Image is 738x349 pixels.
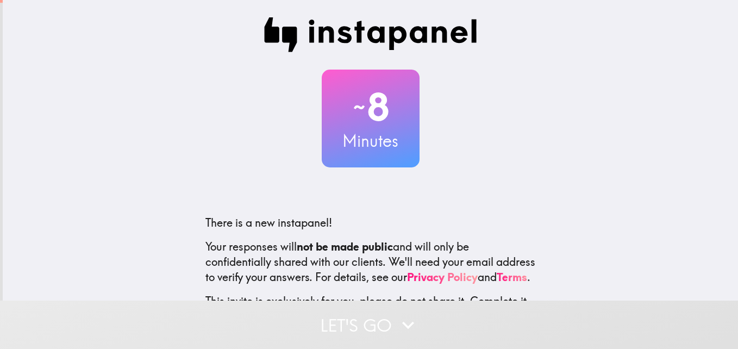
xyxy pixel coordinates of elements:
[205,294,536,324] p: This invite is exclusively for you, please do not share it. Complete it soon because spots are li...
[352,91,367,123] span: ~
[497,270,527,284] a: Terms
[407,270,478,284] a: Privacy Policy
[322,85,420,129] h2: 8
[322,129,420,152] h3: Minutes
[264,17,477,52] img: Instapanel
[205,239,536,285] p: Your responses will and will only be confidentially shared with our clients. We'll need your emai...
[297,240,393,253] b: not be made public
[205,216,332,229] span: There is a new instapanel!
